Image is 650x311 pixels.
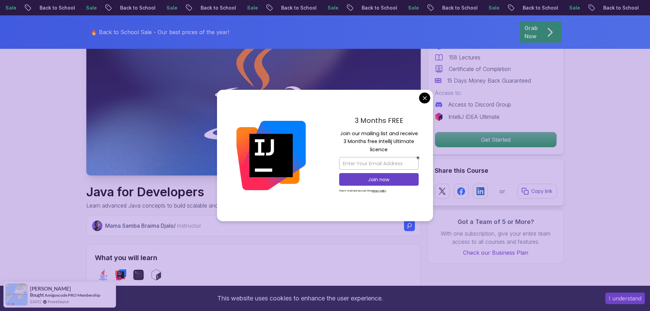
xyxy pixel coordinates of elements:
p: Sale [313,4,335,11]
span: [PERSON_NAME] [30,286,71,292]
h2: What you will learn [95,253,412,263]
div: This website uses cookies to enhance the user experience. [5,291,595,306]
img: terminal logo [133,269,144,280]
span: Bought [30,292,44,298]
p: Grab Now [524,24,538,40]
p: Copy link [531,188,552,195]
img: Nelson Djalo [92,221,103,231]
p: Sale [232,4,254,11]
a: ProveSource [48,299,69,305]
p: Sale [152,4,174,11]
a: Check our Business Plan [435,249,557,257]
p: Access to: [435,89,557,97]
p: Back to School [508,4,554,11]
p: Access to Discord Group [448,100,511,109]
p: Sale [474,4,496,11]
button: Get Started [435,132,557,147]
img: provesource social proof notification image [5,283,28,306]
h3: Got a Team of 5 or More? [435,217,557,227]
h2: Share this Course [435,166,557,175]
p: Back to School [347,4,393,11]
p: Learn advanced Java concepts to build scalable and maintainable applications. [86,201,283,210]
p: Get Started [435,132,557,147]
p: 🔥 Back to School Sale - Our best prices of the year! [90,28,229,36]
h1: Java for Developers [86,185,283,199]
img: java logo [98,269,109,280]
p: Mama Samba Braima Djalo / [105,222,201,230]
img: bash logo [151,269,162,280]
p: Back to School [589,4,635,11]
p: 15 Days Money Back Guaranteed [447,76,531,85]
p: Sale [71,4,93,11]
p: Back to School [186,4,232,11]
p: Back to School [25,4,71,11]
p: Back to School [105,4,152,11]
img: intellij logo [115,269,126,280]
p: IntelliJ IDEA Ultimate [448,113,500,121]
img: jetbrains logo [435,113,443,121]
p: or [500,187,505,195]
p: Back to School [266,4,313,11]
p: 158 Lectures [449,53,480,61]
span: [DATE] [30,299,41,305]
span: Instructor [177,222,201,229]
p: Back to School [428,4,474,11]
p: Certificate of Completion [449,65,511,73]
p: Sale [393,4,415,11]
p: With one subscription, give your entire team access to all courses and features. [435,229,557,246]
button: Copy link [517,184,557,199]
p: Sale [554,4,576,11]
a: Amigoscode PRO Membership [45,293,100,298]
button: Accept cookies [605,293,645,304]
